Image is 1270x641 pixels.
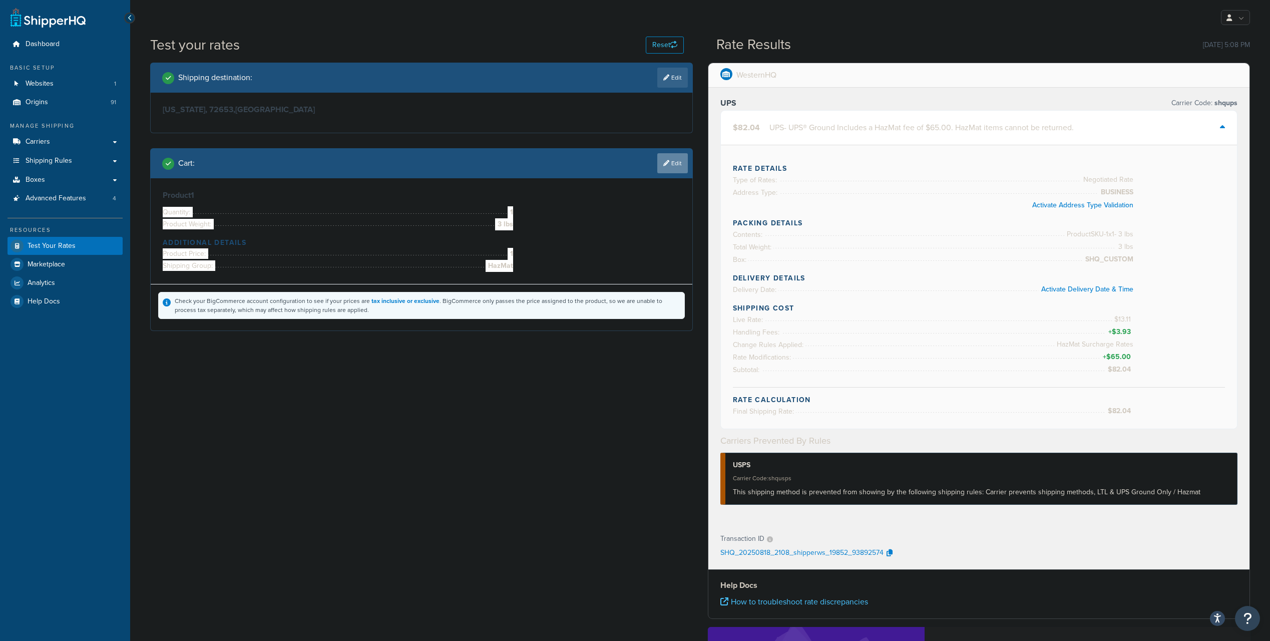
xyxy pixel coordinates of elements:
h4: Additional Details [163,237,680,248]
h4: Help Docs [720,579,1238,591]
span: + [1106,326,1133,338]
h4: Rate Calculation [733,395,1225,405]
span: 4 [113,194,116,203]
h4: Shipping Cost [733,303,1225,313]
span: BUSINESS [1098,186,1133,198]
span: $82.04 [1108,406,1133,416]
div: Basic Setup [8,64,123,72]
span: Product SKU-1 x 1 - 3 lbs [1064,228,1133,240]
span: Product Weight: [163,219,214,229]
h2: Rate Results [716,37,791,53]
h3: Product 1 [163,190,680,200]
span: $82.04 [733,122,760,133]
span: Subtotal: [733,365,762,375]
a: Activate Delivery Date & Time [1041,284,1133,294]
h4: Packing Details [733,218,1225,228]
span: Origins [26,98,48,107]
a: Boxes [8,171,123,189]
span: Rate Modifications: [733,352,793,363]
span: HazMat Surcharge Rates [1054,339,1133,351]
a: tax inclusive or exclusive [371,296,440,305]
h1: Test your rates [150,35,240,55]
div: Resources [8,226,123,234]
a: Help Docs [8,292,123,310]
a: Dashboard [8,35,123,54]
a: Carriers [8,133,123,151]
span: HazMat [486,260,513,272]
span: Advanced Features [26,194,86,203]
span: Help Docs [28,297,60,306]
span: SHQ_CUSTOM [1083,253,1133,265]
span: Handling Fees: [733,327,782,338]
span: Quantity: [163,207,193,217]
span: 3 lbs [1116,241,1133,253]
div: UPS - UPS® Ground Includes a HazMat fee of $65.00. HazMat items cannot be returned. [769,121,1074,135]
a: Marketplace [8,255,123,273]
span: Address Type: [733,187,780,198]
a: Shipping Rules [8,152,123,170]
span: Live Rate: [733,314,765,325]
li: Websites [8,75,123,93]
a: Edit [657,68,688,88]
span: Shipping Group: [163,260,215,271]
span: Delivery Date: [733,284,779,295]
h4: Rate Details [733,163,1225,174]
p: WesternHQ [736,68,776,82]
div: Check your BigCommerce account configuration to see if your prices are . BigCommerce only passes ... [175,296,680,314]
span: $13.11 [1114,314,1133,325]
span: Contents: [733,229,765,240]
span: Carriers [26,138,50,146]
span: Negotiated Rate [1081,174,1133,186]
span: 1 [508,206,513,218]
span: shqups [1212,98,1237,108]
div: Carrier Code: shqusps [733,471,1230,485]
a: Edit [657,153,688,173]
span: $3.93 [1112,327,1133,337]
li: Origins [8,93,123,112]
div: Manage Shipping [8,122,123,130]
h4: Delivery Details [733,273,1225,283]
span: 3 lbs [495,218,513,230]
h3: UPS [720,98,736,108]
a: Advanced Features4 [8,189,123,208]
span: Final Shipping Rate: [733,406,796,417]
span: Boxes [26,176,45,184]
span: Type of Rates: [733,175,779,185]
a: Activate Address Type Validation [1032,200,1133,210]
a: Origins91 [8,93,123,112]
span: Websites [26,80,54,88]
span: $65.00 [1106,352,1133,362]
a: Analytics [8,274,123,292]
li: Advanced Features [8,189,123,208]
h2: Shipping destination : [178,73,252,82]
h4: Carriers Prevented By Rules [720,434,1238,448]
span: This shipping method is prevented from showing by the following shipping rules: Carrier prevents ... [733,487,1200,497]
a: Test Your Rates [8,237,123,255]
span: Shipping Rules [26,157,72,165]
a: How to troubleshoot rate discrepancies [720,596,868,607]
span: Change Rules Applied: [733,340,806,350]
p: Transaction ID [720,532,764,546]
span: + [1100,351,1133,363]
span: 91 [111,98,116,107]
span: Box: [733,254,749,265]
p: SHQ_20250818_2108_shipperws_19852_93892574 [720,546,884,561]
span: $82.04 [1108,364,1133,375]
span: Test Your Rates [28,242,76,250]
h2: Cart : [178,159,195,168]
span: Analytics [28,279,55,287]
span: 1 [114,80,116,88]
span: 1 [508,248,513,260]
div: USPS [733,458,1230,472]
p: [DATE] 5:08 PM [1203,38,1250,52]
h3: [US_STATE], 72653 , [GEOGRAPHIC_DATA] [163,105,680,115]
a: Websites1 [8,75,123,93]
